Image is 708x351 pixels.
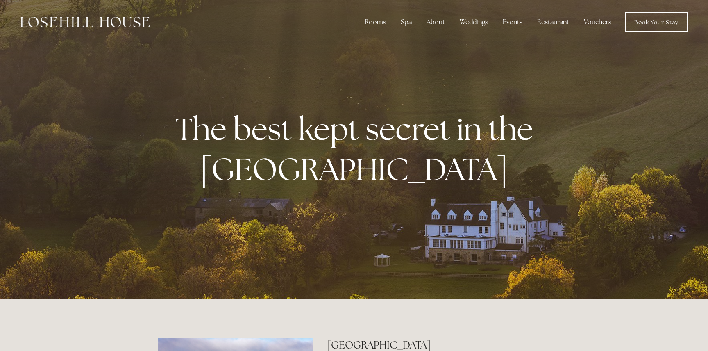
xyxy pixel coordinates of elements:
div: About [420,14,452,30]
div: Events [496,14,529,30]
a: Book Your Stay [625,12,688,32]
div: Restaurant [531,14,576,30]
a: Vouchers [577,14,618,30]
div: Spa [394,14,418,30]
div: Rooms [358,14,393,30]
div: Weddings [453,14,495,30]
img: Losehill House [20,17,150,27]
strong: The best kept secret in the [GEOGRAPHIC_DATA] [175,109,540,189]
